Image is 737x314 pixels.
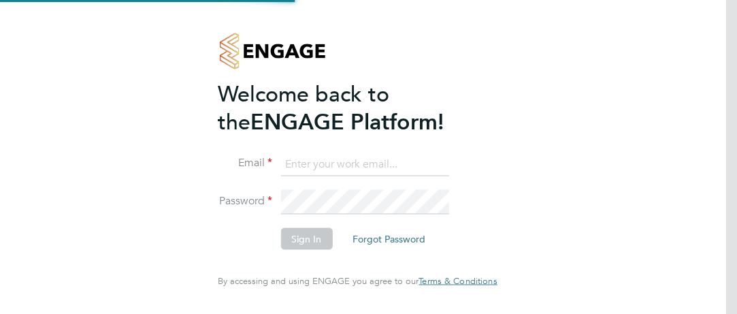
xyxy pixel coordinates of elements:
[280,152,448,176] input: Enter your work email...
[280,228,332,250] button: Sign In
[218,275,497,287] span: By accessing and using ENGAGE you agree to our
[218,194,272,208] label: Password
[419,275,497,287] span: Terms & Conditions
[419,276,497,287] a: Terms & Conditions
[218,80,483,136] h2: ENGAGE Platform!
[218,156,272,170] label: Email
[342,228,436,250] button: Forgot Password
[218,80,389,135] span: Welcome back to the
